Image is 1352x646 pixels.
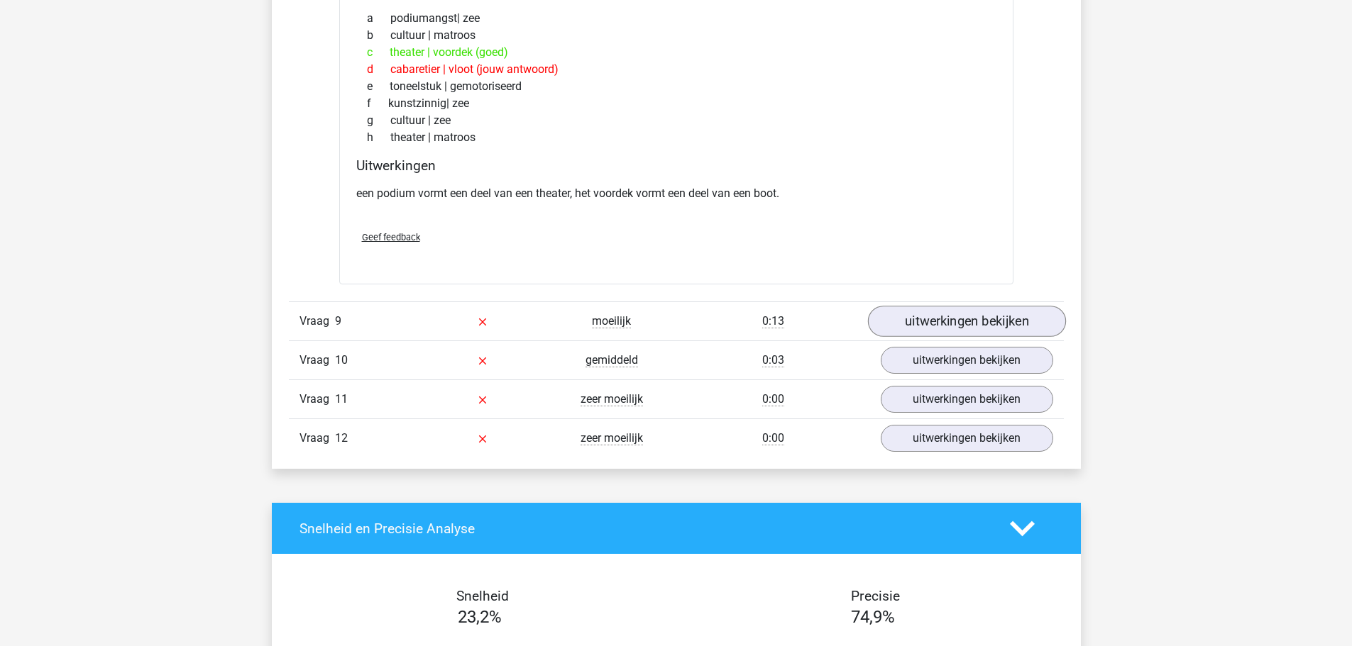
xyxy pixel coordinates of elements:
[458,607,502,627] span: 23,2%
[367,129,390,146] span: h
[367,10,390,27] span: a
[299,352,335,369] span: Vraag
[299,313,335,330] span: Vraag
[356,129,996,146] div: theater | matroos
[335,314,341,328] span: 9
[356,10,996,27] div: podiumangst| zee
[851,607,895,627] span: 74,9%
[335,353,348,367] span: 10
[592,314,631,328] span: moeilijk
[867,306,1065,337] a: uitwerkingen bekijken
[356,27,996,44] div: cultuur | matroos
[693,588,1059,604] h4: Precisie
[299,391,335,408] span: Vraag
[356,78,996,95] div: toneelstuk | gemotoriseerd
[762,431,784,445] span: 0:00
[362,232,420,243] span: Geef feedback
[356,44,996,61] div: theater | voordek (goed)
[367,27,390,44] span: b
[356,112,996,129] div: cultuur | zee
[586,353,638,367] span: gemiddeld
[356,95,996,112] div: kunstzinnig| zee
[881,386,1053,413] a: uitwerkingen bekijken
[367,95,388,112] span: f
[299,588,666,604] h4: Snelheid
[299,520,989,537] h4: Snelheid en Precisie Analyse
[356,61,996,78] div: cabaretier | vloot (jouw antwoord)
[367,44,390,61] span: c
[367,61,390,78] span: d
[335,392,348,406] span: 11
[581,392,643,406] span: zeer moeilijk
[762,353,784,367] span: 0:03
[335,431,348,445] span: 12
[356,185,996,202] p: een podium vormt een deel van een theater, het voordek vormt een deel van een boot.
[581,431,643,445] span: zeer moeilijk
[881,425,1053,452] a: uitwerkingen bekijken
[762,314,784,328] span: 0:13
[881,347,1053,374] a: uitwerkingen bekijken
[367,112,390,129] span: g
[299,430,335,447] span: Vraag
[367,78,390,95] span: e
[356,157,996,174] h4: Uitwerkingen
[762,392,784,406] span: 0:00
